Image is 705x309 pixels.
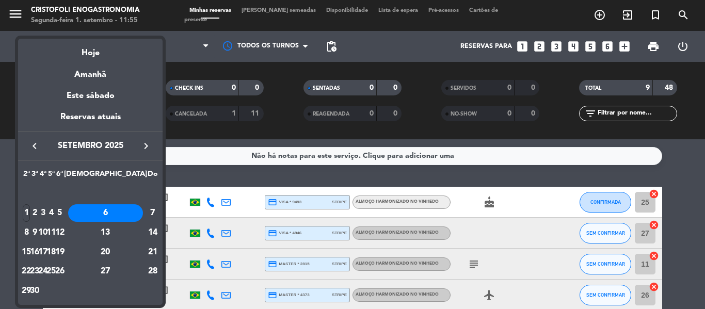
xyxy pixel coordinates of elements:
[39,204,47,223] td: 3 de setembro de 2025
[47,223,55,242] td: 11 de setembro de 2025
[147,223,158,242] td: 14 de setembro de 2025
[47,242,55,262] td: 18 de setembro de 2025
[56,204,63,222] div: 5
[31,243,39,261] div: 16
[56,243,63,261] div: 19
[56,223,64,242] td: 12 de setembro de 2025
[44,139,137,153] span: setembro 2025
[68,204,143,222] div: 6
[39,242,47,262] td: 17 de setembro de 2025
[31,263,39,281] div: 23
[39,243,47,261] div: 17
[22,262,30,282] td: 22 de setembro de 2025
[30,168,39,184] th: Terça-feira
[30,204,39,223] td: 2 de setembro de 2025
[148,204,158,222] div: 7
[64,223,147,242] td: 13 de setembro de 2025
[56,262,64,282] td: 26 de setembro de 2025
[56,224,63,241] div: 12
[147,168,158,184] th: Domingo
[23,282,30,300] div: 29
[39,168,47,184] th: Quarta-feira
[23,204,30,222] div: 1
[147,204,158,223] td: 7 de setembro de 2025
[22,184,158,204] td: SET
[147,262,158,282] td: 28 de setembro de 2025
[56,242,64,262] td: 19 de setembro de 2025
[39,262,47,282] td: 24 de setembro de 2025
[30,262,39,282] td: 23 de setembro de 2025
[147,242,158,262] td: 21 de setembro de 2025
[18,60,163,82] div: Amanhã
[39,223,47,242] td: 10 de setembro de 2025
[31,282,39,300] div: 30
[47,243,55,261] div: 18
[31,204,39,222] div: 2
[47,224,55,241] div: 11
[18,82,163,110] div: Este sábado
[22,242,30,262] td: 15 de setembro de 2025
[47,263,55,281] div: 25
[39,204,47,222] div: 3
[47,262,55,282] td: 25 de setembro de 2025
[47,204,55,222] div: 4
[56,168,64,184] th: Sexta-feira
[68,224,143,241] div: 13
[30,281,39,301] td: 30 de setembro de 2025
[39,263,47,281] div: 24
[68,243,143,261] div: 20
[140,140,152,152] i: keyboard_arrow_right
[22,168,30,184] th: Segunda-feira
[30,242,39,262] td: 16 de setembro de 2025
[47,204,55,223] td: 4 de setembro de 2025
[25,139,44,153] button: keyboard_arrow_left
[56,263,63,281] div: 26
[23,263,30,281] div: 22
[18,39,163,60] div: Hoje
[22,204,30,223] td: 1 de setembro de 2025
[64,262,147,282] td: 27 de setembro de 2025
[31,224,39,241] div: 9
[64,204,147,223] td: 6 de setembro de 2025
[68,263,143,281] div: 27
[56,204,64,223] td: 5 de setembro de 2025
[148,224,158,241] div: 14
[64,242,147,262] td: 20 de setembro de 2025
[23,224,30,241] div: 8
[39,224,47,241] div: 10
[22,281,30,301] td: 29 de setembro de 2025
[148,263,158,281] div: 28
[64,168,147,184] th: Sábado
[47,168,55,184] th: Quinta-feira
[148,243,158,261] div: 21
[23,243,30,261] div: 15
[137,139,155,153] button: keyboard_arrow_right
[28,140,41,152] i: keyboard_arrow_left
[18,110,163,132] div: Reservas atuais
[30,223,39,242] td: 9 de setembro de 2025
[22,223,30,242] td: 8 de setembro de 2025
